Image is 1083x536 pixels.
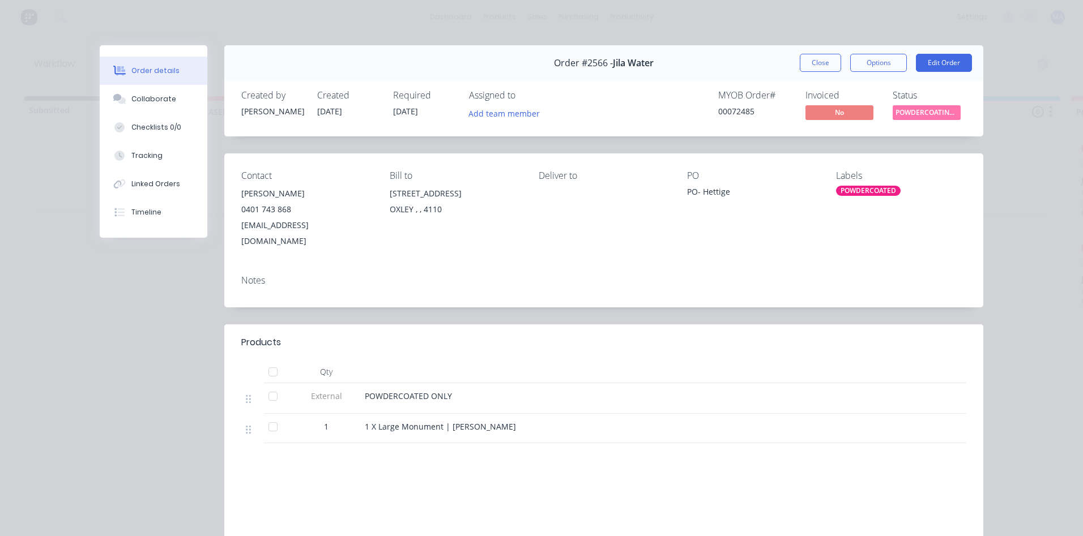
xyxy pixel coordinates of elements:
[241,90,304,101] div: Created by
[805,90,879,101] div: Invoiced
[836,170,966,181] div: Labels
[805,105,873,119] span: No
[390,186,520,222] div: [STREET_ADDRESS]OXLEY , , 4110
[100,57,207,85] button: Order details
[800,54,841,72] button: Close
[687,170,817,181] div: PO
[100,85,207,113] button: Collaborate
[463,105,546,121] button: Add team member
[100,170,207,198] button: Linked Orders
[317,90,380,101] div: Created
[718,105,792,117] div: 00072485
[850,54,907,72] button: Options
[241,336,281,349] div: Products
[469,90,582,101] div: Assigned to
[131,207,161,217] div: Timeline
[241,186,372,249] div: [PERSON_NAME]0401 743 868[EMAIL_ADDRESS][DOMAIN_NAME]
[241,217,372,249] div: [EMAIL_ADDRESS][DOMAIN_NAME]
[393,106,418,117] span: [DATE]
[554,58,613,68] span: Order #2566 -
[539,170,669,181] div: Deliver to
[131,122,181,132] div: Checklists 0/0
[390,170,520,181] div: Bill to
[131,66,180,76] div: Order details
[916,54,972,72] button: Edit Order
[317,106,342,117] span: [DATE]
[893,105,961,119] span: POWDERCOATING/S...
[292,361,360,383] div: Qty
[613,58,654,68] span: Jila Water
[390,186,520,201] div: [STREET_ADDRESS]
[365,421,516,432] span: 1 X Large Monument | [PERSON_NAME]
[469,105,546,121] button: Add team member
[241,170,372,181] div: Contact
[241,201,372,217] div: 0401 743 868
[365,391,452,401] span: POWDERCOATED ONLY
[390,201,520,217] div: OXLEY , , 4110
[393,90,455,101] div: Required
[718,90,792,101] div: MYOB Order #
[241,105,304,117] div: [PERSON_NAME]
[241,186,372,201] div: [PERSON_NAME]
[100,113,207,141] button: Checklists 0/0
[893,90,966,101] div: Status
[100,198,207,226] button: Timeline
[131,151,163,161] div: Tracking
[131,94,176,104] div: Collaborate
[687,186,817,201] div: PO- Hettige
[241,275,966,286] div: Notes
[836,186,901,196] div: POWDERCOATED
[324,421,329,432] span: 1
[100,141,207,170] button: Tracking
[893,105,961,122] button: POWDERCOATING/S...
[297,390,356,402] span: External
[131,179,180,189] div: Linked Orders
